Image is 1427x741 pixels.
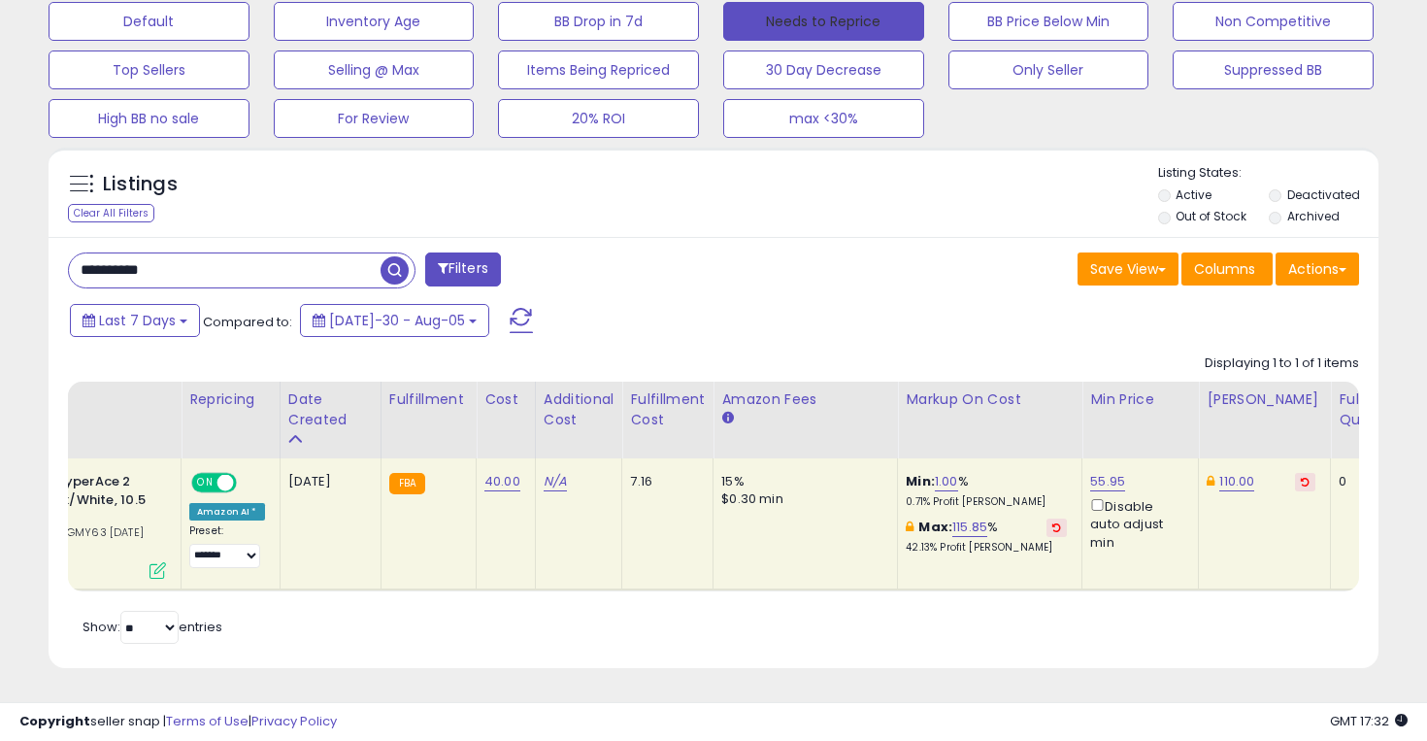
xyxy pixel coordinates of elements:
[1158,164,1379,183] p: Listing States:
[1205,354,1359,373] div: Displaying 1 to 1 of 1 items
[103,171,178,198] h5: Listings
[906,519,1067,555] div: %
[189,389,272,410] div: Repricing
[906,472,935,490] b: Min:
[948,51,1149,89] button: Only Seller
[425,253,501,286] button: Filters
[498,51,699,89] button: Items Being Repriced
[274,99,475,138] button: For Review
[49,2,249,41] button: Default
[1176,208,1246,224] label: Out of Stock
[1181,253,1273,286] button: Columns
[1287,186,1360,203] label: Deactivated
[1194,259,1255,279] span: Columns
[1090,472,1125,491] a: 55.95
[99,311,176,330] span: Last 7 Days
[49,51,249,89] button: Top Sellers
[906,389,1074,410] div: Markup on Cost
[906,473,1067,509] div: %
[1176,186,1211,203] label: Active
[1207,389,1322,410] div: [PERSON_NAME]
[251,712,337,730] a: Privacy Policy
[193,475,217,491] span: ON
[544,389,614,430] div: Additional Cost
[1339,389,1406,430] div: Fulfillable Quantity
[70,304,200,337] button: Last 7 Days
[1173,2,1374,41] button: Non Competitive
[1173,51,1374,89] button: Suppressed BB
[19,713,337,731] div: seller snap | |
[1090,389,1190,410] div: Min Price
[189,503,265,521] div: Amazon AI *
[203,313,292,331] span: Compared to:
[274,2,475,41] button: Inventory Age
[721,389,889,410] div: Amazon Fees
[898,382,1082,458] th: The percentage added to the cost of goods (COGS) that forms the calculator for Min & Max prices.
[19,712,90,730] strong: Copyright
[948,2,1149,41] button: BB Price Below Min
[721,410,733,427] small: Amazon Fees.
[484,389,527,410] div: Cost
[288,389,373,430] div: Date Created
[49,99,249,138] button: High BB no sale
[906,541,1067,555] p: 42.13% Profit [PERSON_NAME]
[630,473,698,490] div: 7.16
[234,475,265,491] span: OFF
[935,472,958,491] a: 1.00
[1090,495,1183,552] div: Disable auto adjust min
[189,524,265,568] div: Preset:
[544,472,567,491] a: N/A
[721,473,882,490] div: 15%
[1330,712,1408,730] span: 2025-08-13 17:32 GMT
[329,311,465,330] span: [DATE]-30 - Aug-05
[389,389,468,410] div: Fulfillment
[1339,473,1399,490] div: 0
[389,473,425,494] small: FBA
[630,389,705,430] div: Fulfillment Cost
[906,495,1067,509] p: 0.71% Profit [PERSON_NAME]
[1219,472,1254,491] a: 110.00
[1276,253,1359,286] button: Actions
[1287,208,1340,224] label: Archived
[723,2,924,41] button: Needs to Reprice
[274,51,475,89] button: Selling @ Max
[918,518,952,536] b: Max:
[723,99,924,138] button: max <30%
[952,518,987,537] a: 115.85
[68,204,154,222] div: Clear All Filters
[723,51,924,89] button: 30 Day Decrease
[166,712,249,730] a: Terms of Use
[498,2,699,41] button: BB Drop in 7d
[300,304,489,337] button: [DATE]-30 - Aug-05
[288,473,366,490] div: [DATE]
[1078,253,1178,286] button: Save View
[83,618,222,636] span: Show: entries
[484,472,520,491] a: 40.00
[498,99,699,138] button: 20% ROI
[721,490,882,508] div: $0.30 min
